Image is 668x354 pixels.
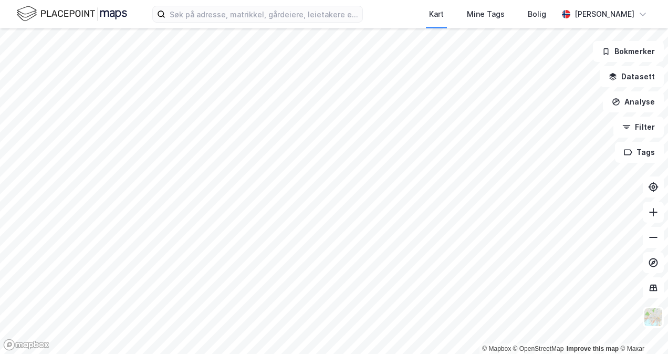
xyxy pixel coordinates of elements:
[575,8,634,20] div: [PERSON_NAME]
[615,304,668,354] iframe: Chat Widget
[613,117,664,138] button: Filter
[429,8,444,20] div: Kart
[513,345,564,352] a: OpenStreetMap
[165,6,362,22] input: Søk på adresse, matrikkel, gårdeiere, leietakere eller personer
[17,5,127,23] img: logo.f888ab2527a4732fd821a326f86c7f29.svg
[593,41,664,62] button: Bokmerker
[528,8,546,20] div: Bolig
[603,91,664,112] button: Analyse
[615,142,664,163] button: Tags
[3,339,49,351] a: Mapbox homepage
[482,345,511,352] a: Mapbox
[467,8,505,20] div: Mine Tags
[615,304,668,354] div: Kontrollprogram for chat
[600,66,664,87] button: Datasett
[567,345,619,352] a: Improve this map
